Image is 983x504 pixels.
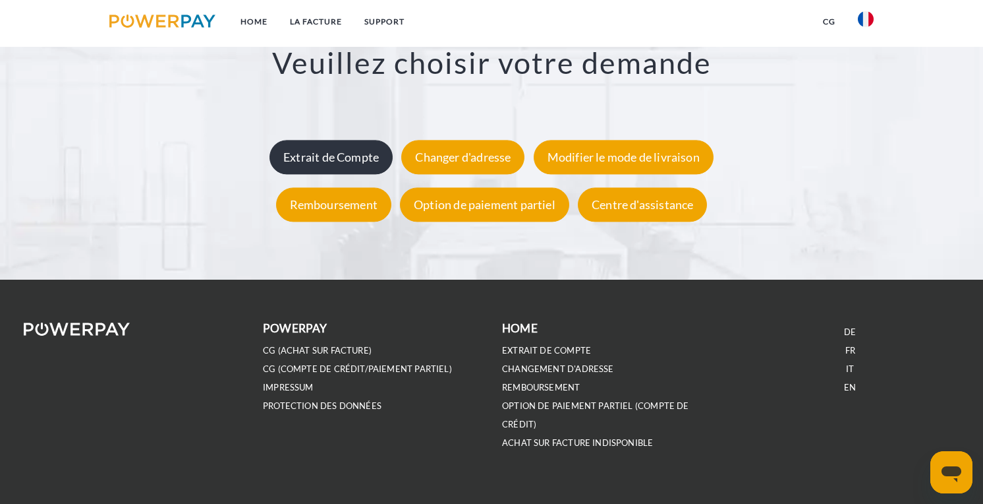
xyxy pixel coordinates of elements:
[502,437,653,449] a: ACHAT SUR FACTURE INDISPONIBLE
[502,400,689,430] a: OPTION DE PAIEMENT PARTIEL (Compte de crédit)
[269,140,393,174] div: Extrait de Compte
[266,150,396,164] a: Extrait de Compte
[397,197,573,212] a: Option de paiement partiel
[109,15,215,28] img: logo-powerpay.svg
[229,10,279,34] a: Home
[353,10,416,34] a: Support
[502,363,614,375] a: Changement d'adresse
[400,187,569,222] div: Option de paiement partiel
[575,197,710,212] a: Centre d'assistance
[530,150,717,164] a: Modifier le mode de livraison
[578,187,707,222] div: Centre d'assistance
[276,187,391,222] div: Remboursement
[858,11,874,27] img: fr
[846,363,854,375] a: IT
[401,140,524,174] div: Changer d'adresse
[398,150,528,164] a: Changer d'adresse
[263,382,314,393] a: IMPRESSUM
[812,10,847,34] a: CG
[502,382,580,393] a: REMBOURSEMENT
[930,451,972,493] iframe: Bouton de lancement de la fenêtre de messagerie
[502,345,591,356] a: EXTRAIT DE COMPTE
[279,10,353,34] a: LA FACTURE
[24,323,130,336] img: logo-powerpay-white.svg
[263,321,327,335] b: POWERPAY
[263,345,372,356] a: CG (achat sur facture)
[844,327,856,338] a: DE
[66,44,918,81] h3: Veuillez choisir votre demande
[844,382,856,393] a: EN
[502,321,538,335] b: Home
[273,197,395,212] a: Remboursement
[845,345,855,356] a: FR
[534,140,714,174] div: Modifier le mode de livraison
[263,363,452,375] a: CG (Compte de crédit/paiement partiel)
[263,400,381,412] a: PROTECTION DES DONNÉES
